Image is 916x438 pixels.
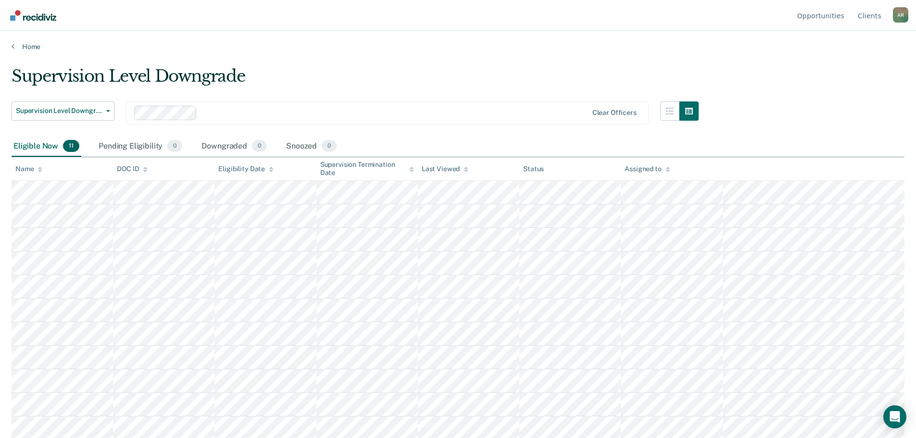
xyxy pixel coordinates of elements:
a: Home [12,42,904,51]
div: Open Intercom Messenger [883,405,906,428]
div: Pending Eligibility0 [97,136,184,157]
button: Supervision Level Downgrade [12,101,114,121]
div: Supervision Termination Date [320,161,414,177]
span: 0 [167,140,182,152]
div: DOC ID [117,165,148,173]
div: Clear officers [592,109,637,117]
span: 0 [322,140,337,152]
div: A R [893,7,908,23]
span: Supervision Level Downgrade [16,107,102,115]
div: Last Viewed [422,165,468,173]
div: Downgraded0 [200,136,269,157]
img: Recidiviz [10,10,56,21]
div: Status [523,165,544,173]
div: Supervision Level Downgrade [12,66,699,94]
button: Profile dropdown button [893,7,908,23]
span: 0 [252,140,267,152]
span: 11 [63,140,79,152]
div: Eligibility Date [218,165,274,173]
div: Snoozed0 [284,136,339,157]
div: Eligible Now11 [12,136,81,157]
div: Name [15,165,42,173]
div: Assigned to [625,165,670,173]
